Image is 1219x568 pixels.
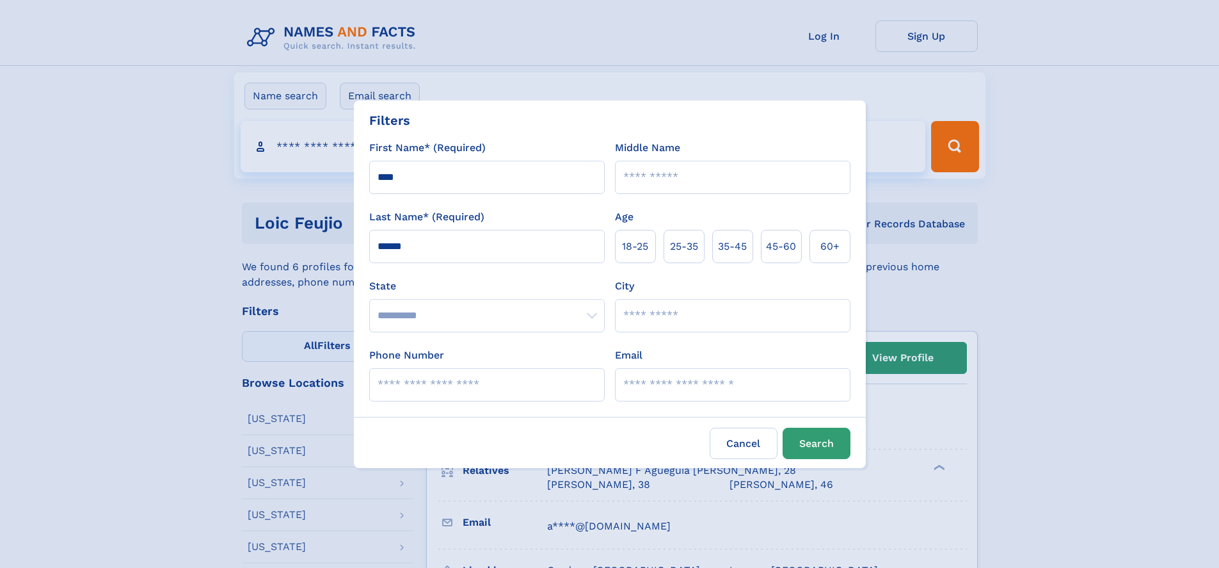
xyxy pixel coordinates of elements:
[615,348,642,363] label: Email
[369,111,410,130] div: Filters
[369,209,484,225] label: Last Name* (Required)
[718,239,747,254] span: 35‑45
[615,140,680,156] label: Middle Name
[369,279,605,294] label: State
[615,279,634,294] label: City
[369,348,444,363] label: Phone Number
[615,209,633,225] label: Age
[820,239,840,254] span: 60+
[766,239,796,254] span: 45‑60
[670,239,698,254] span: 25‑35
[369,140,486,156] label: First Name* (Required)
[622,239,648,254] span: 18‑25
[783,428,850,459] button: Search
[710,428,777,459] label: Cancel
